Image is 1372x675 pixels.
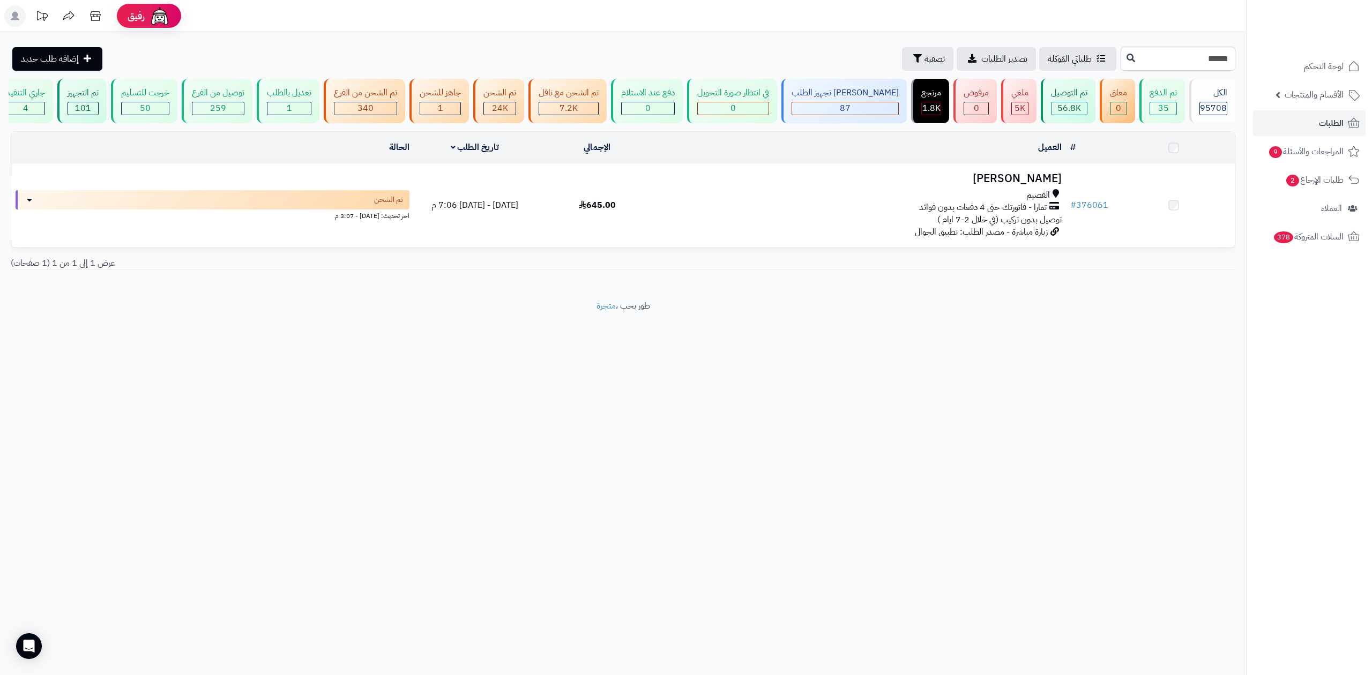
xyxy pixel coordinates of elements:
[1110,87,1127,99] div: معلق
[128,10,145,22] span: رفيق
[579,199,616,212] span: 645.00
[924,52,945,65] span: تصفية
[662,172,1061,185] h3: [PERSON_NAME]
[951,79,999,123] a: مرفوض 0
[109,79,180,123] a: خرجت للتسليم 50
[1052,102,1087,115] div: 56835
[1253,139,1366,164] a: المراجعات والأسئلة9
[1051,87,1087,99] div: تم التوصيل
[1158,102,1169,115] span: 35
[1299,29,1362,51] img: logo-2.png
[792,102,898,115] div: 87
[484,102,516,115] div: 23964
[483,87,516,99] div: تم الشحن
[149,5,170,27] img: ai-face.png
[1057,102,1081,115] span: 56.8K
[140,102,151,115] span: 50
[902,47,953,71] button: تصفية
[1026,189,1050,201] span: القصيم
[981,52,1027,65] span: تصدير الطلبات
[255,79,322,123] a: تعديل بالطلب 1
[937,213,1062,226] span: توصيل بدون تركيب (في خلال 2-7 ايام )
[1187,79,1237,123] a: الكل95708
[974,102,979,115] span: 0
[1137,79,1187,123] a: تم الدفع 35
[698,102,769,115] div: 0
[1274,231,1293,243] span: 378
[1200,102,1227,115] span: 95708
[921,87,941,99] div: مرتجع
[471,79,526,123] a: تم الشحن 24K
[1253,110,1366,136] a: الطلبات
[609,79,685,123] a: دفع عند الاستلام 0
[1116,102,1121,115] span: 0
[210,102,226,115] span: 259
[957,47,1036,71] a: تصدير الطلبات
[919,201,1047,214] span: تمارا - فاتورتك حتى 4 دفعات بدون فوائد
[1273,229,1344,244] span: السلات المتروكة
[1253,167,1366,193] a: طلبات الإرجاع2
[596,299,616,312] a: متجرة
[357,102,374,115] span: 340
[1015,102,1025,115] span: 5K
[389,141,409,154] a: الحالة
[1012,102,1028,115] div: 4987
[792,87,899,99] div: [PERSON_NAME] تجهيز الطلب
[584,141,610,154] a: الإجمالي
[451,141,499,154] a: تاريخ الطلب
[560,102,578,115] span: 7.2K
[1039,47,1116,71] a: طلباتي المُوكلة
[180,79,255,123] a: توصيل من الفرع 259
[267,102,311,115] div: 1
[68,102,98,115] div: 101
[6,87,45,99] div: جاري التنفيذ
[1150,87,1177,99] div: تم الدفع
[779,79,909,123] a: [PERSON_NAME] تجهيز الطلب 87
[492,102,508,115] span: 24K
[407,79,471,123] a: جاهز للشحن 1
[964,87,989,99] div: مرفوض
[21,52,79,65] span: إضافة طلب جديد
[16,633,42,659] div: Open Intercom Messenger
[1199,87,1227,99] div: الكل
[922,102,941,115] span: 1.8K
[28,5,55,29] a: تحديثات المنصة
[1098,79,1137,123] a: معلق 0
[730,102,736,115] span: 0
[1285,172,1344,187] span: طلبات الإرجاع
[6,102,44,115] div: 4
[909,79,951,123] a: مرتجع 1.8K
[1150,102,1176,115] div: 35
[420,87,461,99] div: جاهز للشحن
[322,79,407,123] a: تم الشحن من الفرع 340
[622,102,674,115] div: 0
[621,87,675,99] div: دفع عند الاستلام
[3,257,623,269] div: عرض 1 إلى 1 من 1 (1 صفحات)
[1321,201,1342,216] span: العملاء
[1070,199,1108,212] a: #376061
[1253,54,1366,79] a: لوحة التحكم
[1011,87,1028,99] div: ملغي
[438,102,443,115] span: 1
[1304,59,1344,74] span: لوحة التحكم
[922,102,941,115] div: 1822
[16,209,409,221] div: اخر تحديث: [DATE] - 3:07 م
[334,87,397,99] div: تم الشحن من الفرع
[122,102,169,115] div: 50
[192,102,244,115] div: 259
[267,87,311,99] div: تعديل بالطلب
[1038,141,1062,154] a: العميل
[374,194,403,205] span: تم الشحن
[287,102,292,115] span: 1
[1253,196,1366,221] a: العملاء
[964,102,988,115] div: 0
[55,79,109,123] a: تم التجهيز 101
[539,87,599,99] div: تم الشحن مع ناقل
[431,199,518,212] span: [DATE] - [DATE] 7:06 م
[840,102,851,115] span: 87
[1269,146,1282,158] span: 9
[685,79,779,123] a: في انتظار صورة التحويل 0
[1285,87,1344,102] span: الأقسام والمنتجات
[645,102,651,115] span: 0
[68,87,99,99] div: تم التجهيز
